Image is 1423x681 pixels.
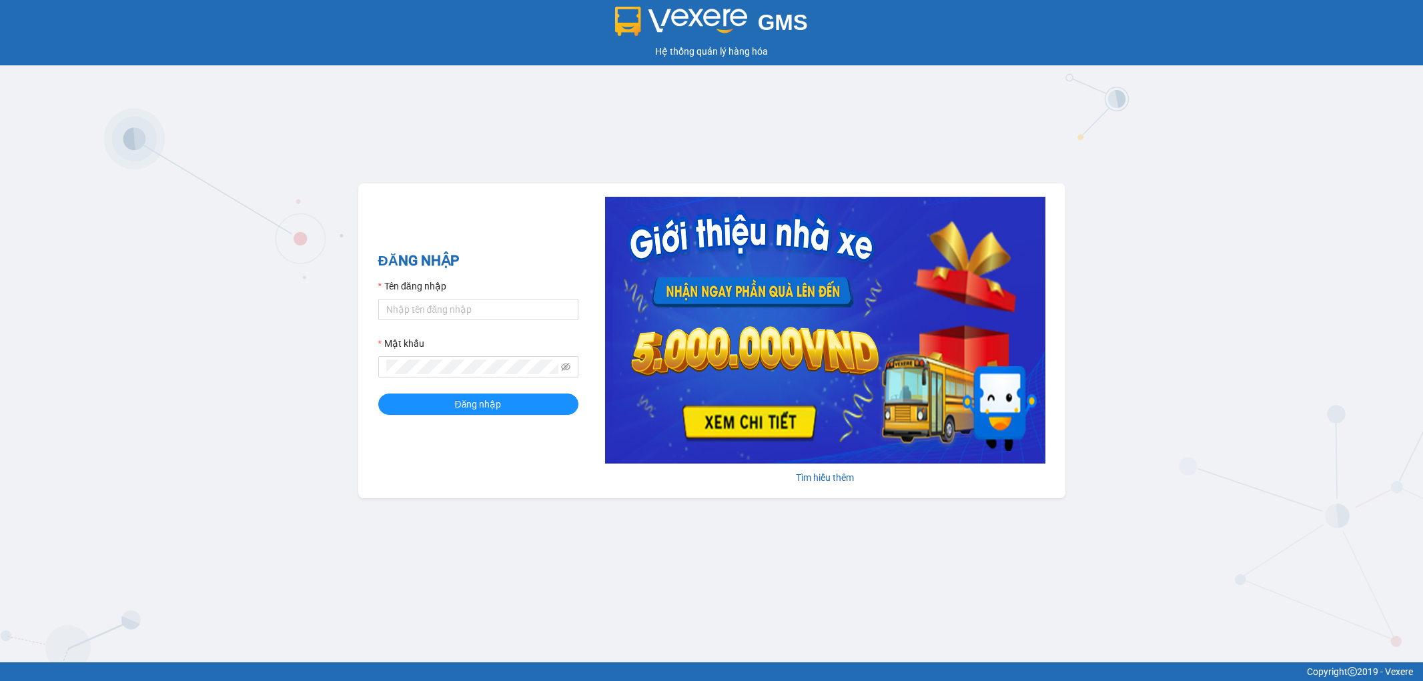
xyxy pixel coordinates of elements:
[605,197,1045,464] img: banner-0
[378,336,424,351] label: Mật khẩu
[378,394,578,415] button: Đăng nhập
[378,299,578,320] input: Tên đăng nhập
[10,664,1413,679] div: Copyright 2019 - Vexere
[758,10,808,35] span: GMS
[378,279,446,293] label: Tên đăng nhập
[386,360,558,374] input: Mật khẩu
[615,20,808,31] a: GMS
[561,362,570,372] span: eye-invisible
[605,470,1045,485] div: Tìm hiểu thêm
[455,397,502,412] span: Đăng nhập
[378,250,578,272] h2: ĐĂNG NHẬP
[1348,667,1357,676] span: copyright
[615,7,747,36] img: logo 2
[3,44,1420,59] div: Hệ thống quản lý hàng hóa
